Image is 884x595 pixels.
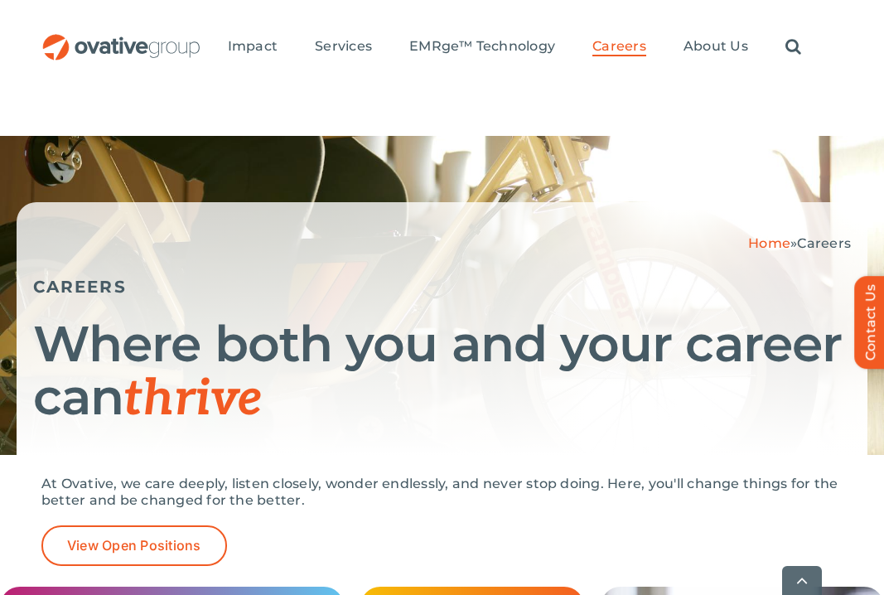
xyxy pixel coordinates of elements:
[748,235,790,251] a: Home
[797,235,851,251] span: Careers
[409,38,555,56] a: EMRge™ Technology
[785,38,801,56] a: Search
[228,21,801,74] nav: Menu
[315,38,372,56] a: Services
[41,476,843,509] p: At Ovative, we care deeply, listen closely, wonder endlessly, and never stop doing. Here, you'll ...
[228,38,278,56] a: Impact
[228,38,278,55] span: Impact
[684,38,748,56] a: About Us
[33,277,851,297] h5: CAREERS
[592,38,646,56] a: Careers
[315,38,372,55] span: Services
[748,235,851,251] span: »
[41,525,227,566] a: View Open Positions
[41,32,201,48] a: OG_Full_horizontal_RGB
[123,370,262,429] span: thrive
[67,538,201,554] span: View Open Positions
[409,38,555,55] span: EMRge™ Technology
[592,38,646,55] span: Careers
[33,317,851,426] h1: Where both you and your career can
[684,38,748,55] span: About Us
